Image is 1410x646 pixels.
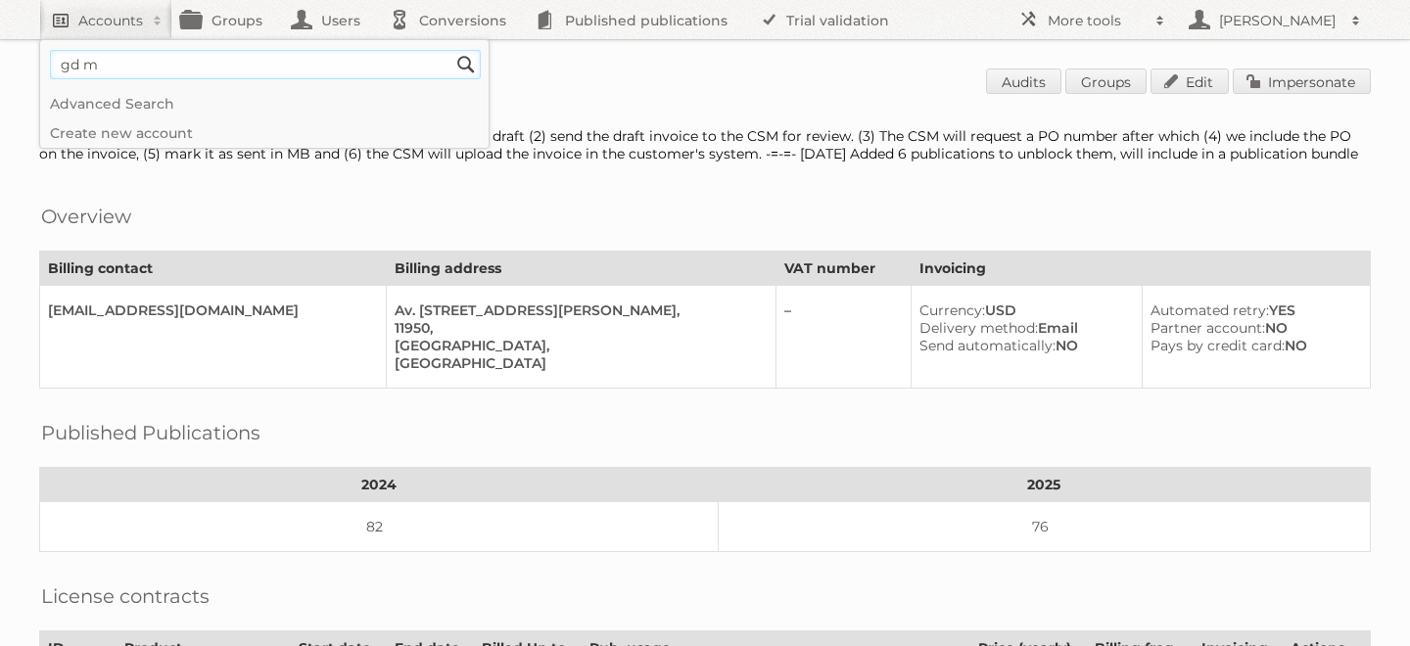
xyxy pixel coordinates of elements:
[775,286,912,389] td: –
[39,69,1371,98] h1: Account 89054: Chedraui
[919,337,1056,354] span: Send automatically:
[1065,69,1147,94] a: Groups
[41,202,131,231] h2: Overview
[718,502,1370,552] td: 76
[919,319,1126,337] div: Email
[451,50,481,79] input: Search
[1151,301,1354,319] div: YES
[41,581,210,611] h2: License contracts
[78,11,143,30] h2: Accounts
[1233,69,1371,94] a: Impersonate
[1151,301,1269,319] span: Automated retry:
[395,319,760,337] div: 11950,
[1151,69,1229,94] a: Edit
[39,127,1371,162] div: Auto-billing is disabled to (1) include the recurring services on the draft (2) send the draft in...
[919,319,1038,337] span: Delivery method:
[912,252,1371,286] th: Invoicing
[40,468,719,502] th: 2024
[40,502,719,552] td: 82
[919,301,1126,319] div: USD
[1151,337,1354,354] div: NO
[40,89,489,118] a: Advanced Search
[395,337,760,354] div: [GEOGRAPHIC_DATA],
[386,252,775,286] th: Billing address
[1214,11,1341,30] h2: [PERSON_NAME]
[986,69,1061,94] a: Audits
[40,118,489,148] a: Create new account
[40,252,387,286] th: Billing contact
[395,301,760,319] div: Av. [STREET_ADDRESS][PERSON_NAME],
[775,252,912,286] th: VAT number
[48,301,370,319] div: [EMAIL_ADDRESS][DOMAIN_NAME]
[1151,319,1265,337] span: Partner account:
[395,354,760,372] div: [GEOGRAPHIC_DATA]
[919,337,1126,354] div: NO
[41,418,260,447] h2: Published Publications
[1151,337,1285,354] span: Pays by credit card:
[1048,11,1146,30] h2: More tools
[718,468,1370,502] th: 2025
[1151,319,1354,337] div: NO
[919,301,985,319] span: Currency:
